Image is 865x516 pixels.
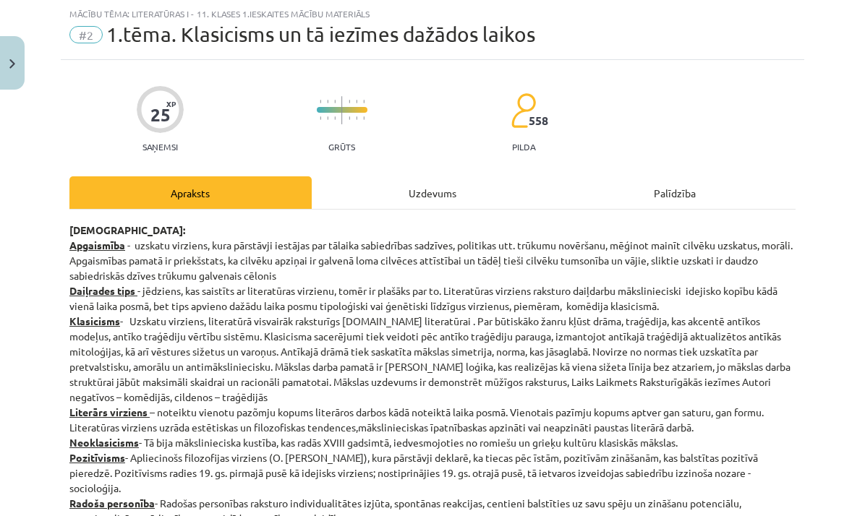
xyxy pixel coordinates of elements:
img: icon-long-line-d9ea69661e0d244f92f715978eff75569469978d946b2353a9bb055b3ed8787d.svg [341,96,343,124]
img: icon-short-line-57e1e144782c952c97e751825c79c345078a6d821885a25fce030b3d8c18986b.svg [356,100,357,103]
img: icon-short-line-57e1e144782c952c97e751825c79c345078a6d821885a25fce030b3d8c18986b.svg [320,116,321,120]
strong: Radoša personība [69,496,155,509]
div: Palīdzība [553,176,796,209]
img: icon-short-line-57e1e144782c952c97e751825c79c345078a6d821885a25fce030b3d8c18986b.svg [327,116,328,120]
span: 558 [529,114,548,127]
img: icon-short-line-57e1e144782c952c97e751825c79c345078a6d821885a25fce030b3d8c18986b.svg [349,100,350,103]
u: Apgaismība [69,238,125,251]
div: Uzdevums [312,176,554,209]
img: students-c634bb4e5e11cddfef0936a35e636f08e4e9abd3cc4e673bd6f9a4125e45ecb1.svg [511,93,536,129]
strong: Klasicisms [69,314,120,327]
img: icon-close-lesson-0947bae3869378f0d4975bcd49f059093ad1ed9edebbc8119c70593378902aed.svg [9,59,15,69]
img: icon-short-line-57e1e144782c952c97e751825c79c345078a6d821885a25fce030b3d8c18986b.svg [334,116,336,120]
img: icon-short-line-57e1e144782c952c97e751825c79c345078a6d821885a25fce030b3d8c18986b.svg [349,116,350,120]
strong: Daiļrades tips [69,284,135,297]
strong: Pozitīvisms [69,451,125,464]
strong: Neoklasicisms [69,436,139,449]
img: icon-short-line-57e1e144782c952c97e751825c79c345078a6d821885a25fce030b3d8c18986b.svg [320,100,321,103]
img: icon-short-line-57e1e144782c952c97e751825c79c345078a6d821885a25fce030b3d8c18986b.svg [363,116,365,120]
div: Apraksts [69,176,312,209]
span: XP [166,100,176,108]
strong: Literārs virziens [69,405,148,418]
strong: [DEMOGRAPHIC_DATA]: [69,223,185,236]
img: icon-short-line-57e1e144782c952c97e751825c79c345078a6d821885a25fce030b3d8c18986b.svg [363,100,365,103]
div: 25 [150,105,171,125]
img: icon-short-line-57e1e144782c952c97e751825c79c345078a6d821885a25fce030b3d8c18986b.svg [327,100,328,103]
div: Mācību tēma: Literatūras i - 11. klases 1.ieskaites mācību materiāls [69,9,796,19]
p: Grūts [328,142,355,152]
img: icon-short-line-57e1e144782c952c97e751825c79c345078a6d821885a25fce030b3d8c18986b.svg [356,116,357,120]
span: 1.tēma. Klasicisms un tā iezīmes dažādos laikos [106,22,535,46]
span: #2 [69,26,103,43]
p: pilda [512,142,535,152]
p: Saņemsi [137,142,184,152]
img: icon-short-line-57e1e144782c952c97e751825c79c345078a6d821885a25fce030b3d8c18986b.svg [334,100,336,103]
